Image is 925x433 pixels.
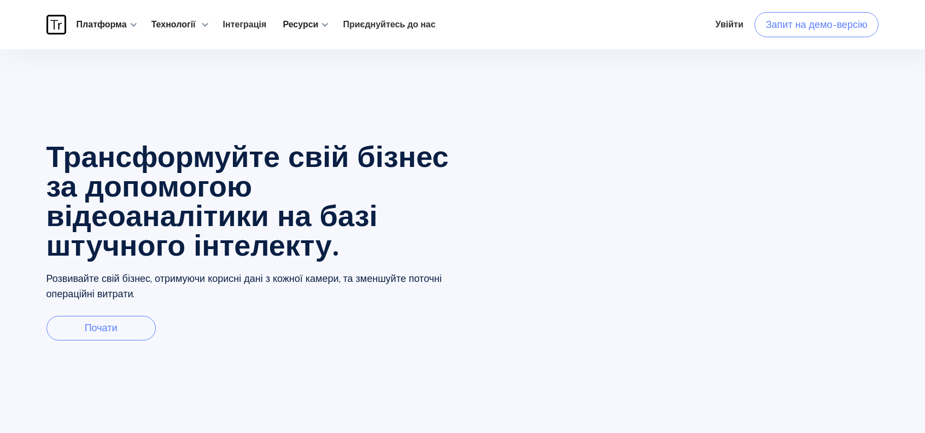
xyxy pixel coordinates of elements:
font: Трансформуйте свій бізнес за допомогою відеоаналітики на базі штучного інтелекту. [46,137,449,266]
font: Технології [151,19,196,31]
a: Запит на демо-версію [754,12,879,37]
font: Платформа [77,19,127,31]
a: Увійти [707,8,752,41]
font: Ресурси [283,19,318,31]
img: Логотип Traces [46,15,66,34]
a: дім [46,15,68,34]
font: Увійти [716,19,743,31]
font: Запит на демо-версію [766,18,868,31]
font: Приєднуйтесь до нас [343,19,435,31]
div: Ресурси [274,8,329,41]
div: Технології [143,8,209,41]
div: Платформа [68,8,138,41]
a: Приєднуйтесь до нас [335,8,443,41]
font: Інтеграція [223,19,267,31]
a: Почати [46,316,156,340]
font: Почати [85,321,118,334]
font: Розвивайте свій бізнес, отримуючи корисні дані з кожної камери, та зменшуйте поточні операційні в... [46,272,442,301]
a: Інтеграція [215,8,275,41]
